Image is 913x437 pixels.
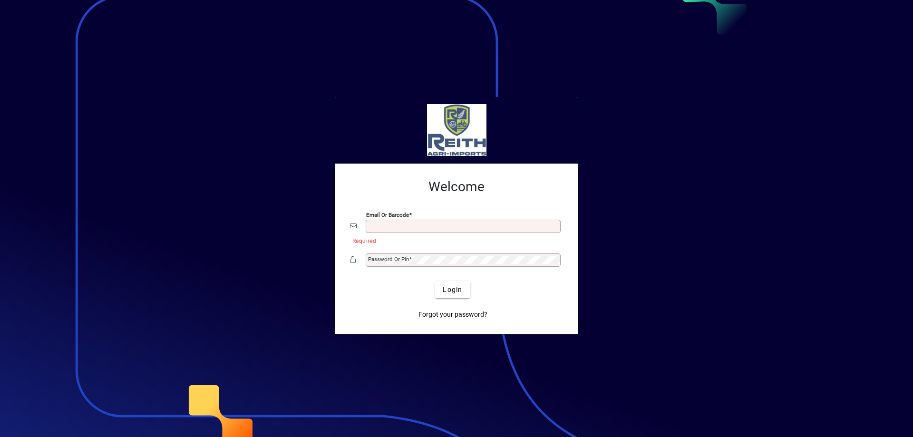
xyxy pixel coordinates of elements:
h2: Welcome [350,179,563,195]
a: Forgot your password? [415,306,491,323]
mat-label: Password or Pin [368,256,409,262]
button: Login [435,281,470,298]
span: Login [443,285,462,295]
span: Forgot your password? [418,310,487,320]
mat-label: Email or Barcode [366,212,409,218]
mat-error: Required [352,235,555,245]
